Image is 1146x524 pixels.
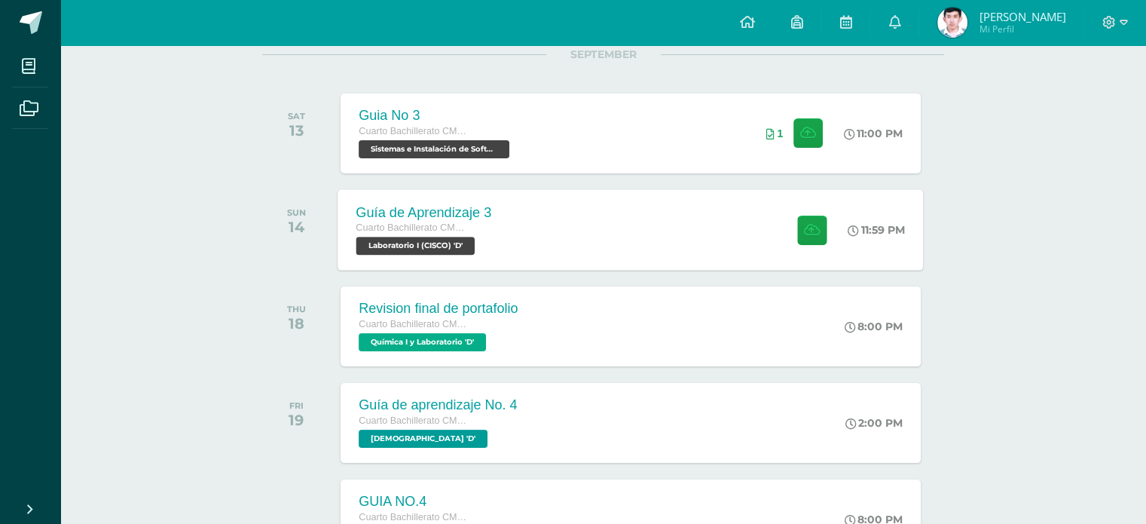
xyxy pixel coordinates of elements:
span: Cuarto Bachillerato CMP Bachillerato en CCLL con Orientación en Computación [359,415,472,426]
div: FRI [289,400,304,411]
img: d23276a0ba99e3d2770d4f3bb7441573.png [937,8,967,38]
span: 1 [777,127,783,139]
div: Guia No 3 [359,108,513,124]
div: GUIA NO.4 [359,494,481,510]
div: 11:00 PM [844,127,903,140]
span: Química I y Laboratorio 'D' [359,333,486,351]
span: Cuarto Bachillerato CMP Bachillerato en CCLL con Orientación en Computación [359,512,472,522]
span: Cuarto Bachillerato CMP Bachillerato en CCLL con Orientación en Computación [359,319,472,329]
div: 13 [288,121,305,139]
div: Archivos entregados [766,127,783,139]
span: Cuarto Bachillerato CMP Bachillerato en CCLL con Orientación en Computación [359,126,472,136]
span: [PERSON_NAME] [979,9,1065,24]
span: SEPTEMBER [546,47,661,61]
div: Guía de Aprendizaje 3 [356,204,492,220]
div: 14 [287,218,306,236]
div: Revision final de portafolio [359,301,518,317]
span: Biblia 'D' [359,430,487,448]
span: Cuarto Bachillerato CMP Bachillerato en CCLL con Orientación en Computación [356,222,471,233]
div: SAT [288,111,305,121]
span: Laboratorio I (CISCO) 'D' [356,237,475,255]
div: Guía de aprendizaje No. 4 [359,397,517,413]
div: 18 [287,314,306,332]
div: THU [287,304,306,314]
span: Sistemas e Instalación de Software (Desarrollo de Software) 'D' [359,140,509,158]
div: 2:00 PM [845,416,903,430]
div: 11:59 PM [848,223,906,237]
div: SUN [287,207,306,218]
div: 19 [289,411,304,429]
div: 8:00 PM [845,320,903,333]
span: Mi Perfil [979,23,1065,35]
